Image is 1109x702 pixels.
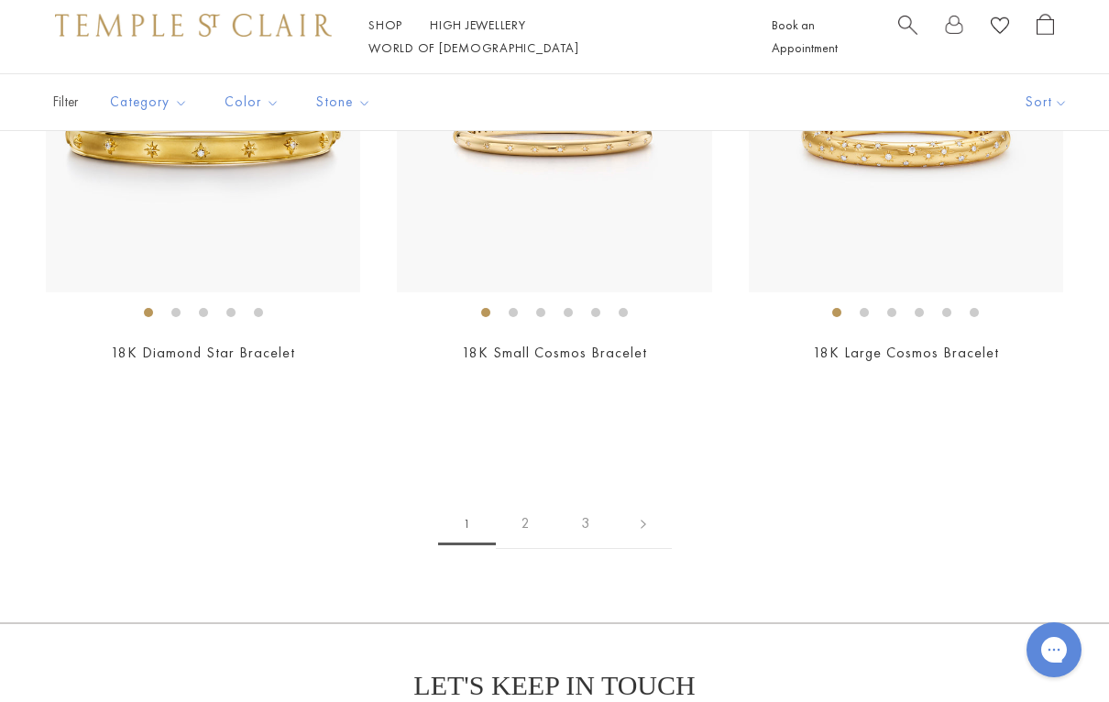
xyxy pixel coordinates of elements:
iframe: Gorgias live chat messenger [1017,616,1091,684]
a: 18K Small Cosmos Bracelet [462,343,647,362]
a: View Wishlist [991,14,1009,42]
p: LET'S KEEP IN TOUCH [413,670,695,701]
a: 18K Diamond Star Bracelet [111,343,295,362]
img: Temple St. Clair [55,14,332,36]
button: Color [211,82,293,123]
a: Search [898,14,917,60]
button: Stone [302,82,385,123]
span: Stone [307,91,385,114]
a: Open Shopping Bag [1037,14,1054,60]
a: 3 [555,499,615,549]
a: Book an Appointment [772,16,838,56]
button: Show sort by [984,74,1109,130]
button: Category [96,82,202,123]
a: High JewelleryHigh Jewellery [430,16,526,33]
a: ShopShop [368,16,402,33]
span: 1 [438,503,496,545]
a: 2 [496,499,555,549]
a: 18K Large Cosmos Bracelet [813,343,999,362]
span: Color [215,91,293,114]
nav: Main navigation [368,14,730,60]
span: Category [101,91,202,114]
a: World of [DEMOGRAPHIC_DATA]World of [DEMOGRAPHIC_DATA] [368,39,578,56]
a: Next page [615,499,672,549]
